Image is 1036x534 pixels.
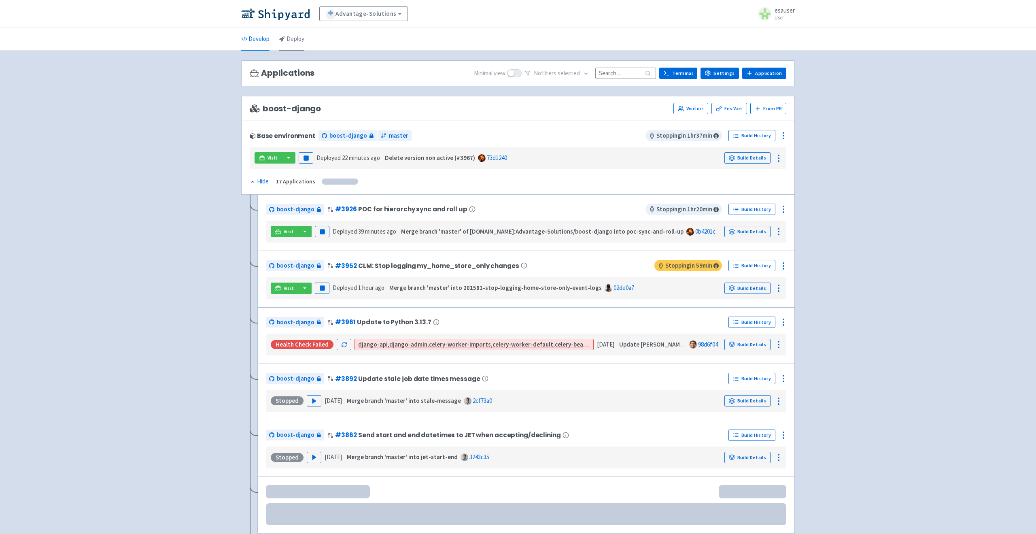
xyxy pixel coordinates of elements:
[728,204,775,215] a: Build History
[389,131,408,140] span: master
[277,261,314,270] span: boost-django
[266,430,324,440] a: boost-django
[728,373,775,384] a: Build History
[333,228,396,235] span: Deployed
[595,68,656,79] input: Search...
[534,69,580,78] span: No filter s
[307,452,321,463] button: Play
[401,228,684,235] strong: Merge branch 'master' of [DOMAIN_NAME]:Advantage-Solutions/boost-django into poc-sync-and-roll-up
[316,154,380,162] span: Deployed
[347,453,458,461] strong: Merge branch 'master' into jet-start-end
[277,205,314,214] span: boost-django
[724,226,771,237] a: Build Details
[775,15,795,20] small: User
[255,152,282,164] a: Visit
[728,430,775,441] a: Build History
[335,318,355,326] a: #3961
[724,339,771,350] a: Build Details
[597,340,614,348] time: [DATE]
[473,397,492,404] a: 2cf73a0
[277,374,314,383] span: boost-django
[335,205,357,213] a: #3926
[335,374,357,383] a: #3892
[487,154,507,162] a: 73d1240
[389,284,602,291] strong: Merge branch 'master' into 281581-stop-logging-home-store-only-event-logs
[645,204,722,215] span: Stopping in 1 hr 20 min
[378,130,412,141] a: master
[659,68,697,79] a: Terminal
[271,453,304,462] div: Stopped
[250,132,315,139] div: Base environment
[319,6,408,21] a: Advantage-Solutions
[385,154,475,162] strong: Delete version non active (#3967)
[358,375,480,382] span: Update stale job date times message
[358,262,519,269] span: CLM: Stop logging my_home_store_only changes
[333,284,384,291] span: Deployed
[284,228,294,235] span: Visit
[750,103,786,114] button: From PR
[357,319,431,326] span: Update to Python 3.13.7
[701,68,739,79] a: Settings
[654,260,722,271] span: Stopping in 59 min
[673,103,708,114] a: Visitors
[555,340,589,348] strong: celery-beat
[724,452,771,463] a: Build Details
[271,226,298,237] a: Visit
[276,177,315,186] div: 17 Applications
[325,453,342,461] time: [DATE]
[277,318,314,327] span: boost-django
[728,317,775,328] a: Build History
[728,260,775,271] a: Build History
[474,69,505,78] span: Minimal view
[389,340,427,348] strong: django-admin
[329,131,367,140] span: boost-django
[558,69,580,77] span: selected
[250,177,270,186] button: Hide
[250,68,314,78] h3: Applications
[358,340,388,348] strong: django-api
[279,28,304,51] a: Deploy
[358,284,384,291] time: 1 hour ago
[775,6,795,14] span: esauser
[645,130,722,141] span: Stopping in 1 hr 37 min
[315,283,329,294] button: Pause
[724,283,771,294] a: Build Details
[358,340,736,348] a: django-api,django-admin,celery-worker-imports,celery-worker-default,celery-beat,django-ephemeral-...
[284,285,294,291] span: Visit
[724,152,771,164] a: Build Details
[754,7,795,20] a: esauser User
[358,206,467,213] span: POC for hierarchy sync and roll up
[342,154,380,162] time: 22 minutes ago
[347,397,461,404] strong: Merge branch 'master' into stale-message
[266,373,324,384] a: boost-django
[728,130,775,141] a: Build History
[271,396,304,405] div: Stopped
[469,453,489,461] a: 3243c35
[614,284,634,291] a: 02de0a7
[335,431,357,439] a: #3862
[299,152,313,164] button: Pause
[358,432,560,438] span: Send start and end datetimes to JET when accepting/declining
[358,228,396,235] time: 39 minutes ago
[241,7,310,20] img: Shipyard logo
[271,340,333,349] div: Health check failed
[724,395,771,406] a: Build Details
[711,103,747,114] a: Env Vars
[429,340,491,348] strong: celery-worker-imports
[742,68,786,79] a: Application
[266,260,324,271] a: boost-django
[318,130,377,141] a: boost-django
[315,226,329,237] button: Pause
[267,155,278,161] span: Visit
[493,340,553,348] strong: celery-worker-default
[271,283,298,294] a: Visit
[335,262,357,270] a: #3952
[307,395,321,406] button: Play
[250,104,321,113] span: boost-django
[698,340,718,348] a: 98d6f04
[277,430,314,440] span: boost-django
[695,228,715,235] a: 0b4201c
[266,204,324,215] a: boost-django
[325,397,342,404] time: [DATE]
[619,340,749,348] strong: Update [PERSON_NAME] setting for Python 3.13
